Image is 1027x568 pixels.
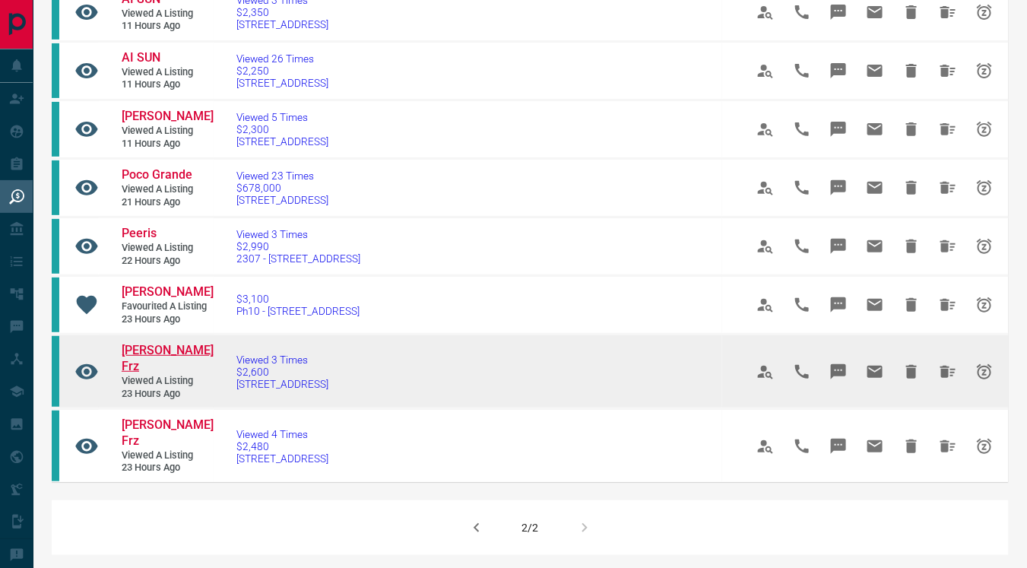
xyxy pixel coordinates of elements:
div: condos.ca [52,411,59,481]
span: Email [857,170,893,206]
span: Email [857,111,893,148]
span: Call [784,170,820,206]
div: condos.ca [52,102,59,157]
span: Snooze [966,111,1003,148]
span: [STREET_ADDRESS] [236,378,328,390]
span: [STREET_ADDRESS] [236,194,328,206]
a: Viewed 23 Times$678,000[STREET_ADDRESS] [236,170,328,206]
a: Viewed 5 Times$2,300[STREET_ADDRESS] [236,111,328,148]
a: [PERSON_NAME] [122,284,213,300]
span: Call [784,354,820,390]
span: Peeris [122,226,157,240]
span: Hide [893,228,930,265]
div: condos.ca [52,160,59,215]
span: Hide All from Fariba Frz [930,428,966,465]
span: Ph10 - [STREET_ADDRESS] [236,305,360,317]
span: [PERSON_NAME] [122,284,214,299]
span: Message [820,170,857,206]
span: [STREET_ADDRESS] [236,18,328,30]
span: View Profile [747,228,784,265]
span: Viewed 5 Times [236,111,328,123]
a: Poco Grande [122,167,213,183]
span: 23 hours ago [122,388,213,401]
div: 2/2 [522,522,539,534]
span: 22 hours ago [122,255,213,268]
span: Snooze [966,354,1003,390]
span: Snooze [966,428,1003,465]
span: Snooze [966,170,1003,206]
span: Viewed 26 Times [236,52,328,65]
div: condos.ca [52,336,59,407]
span: $3,100 [236,293,360,305]
span: 2307 - [STREET_ADDRESS] [236,252,360,265]
a: Viewed 3 Times$2,9902307 - [STREET_ADDRESS] [236,228,360,265]
span: Call [784,428,820,465]
span: Message [820,287,857,323]
span: Hide [893,354,930,390]
div: condos.ca [52,219,59,274]
span: Hide All from Peeris [930,228,966,265]
span: $2,600 [236,366,328,378]
span: $2,300 [236,123,328,135]
span: Viewed 23 Times [236,170,328,182]
span: [PERSON_NAME] [122,109,214,123]
span: Message [820,228,857,265]
span: AI SUN [122,50,160,65]
span: 23 hours ago [122,313,213,326]
a: Viewed 26 Times$2,250[STREET_ADDRESS] [236,52,328,89]
span: 11 hours ago [122,20,213,33]
a: $3,100Ph10 - [STREET_ADDRESS] [236,293,360,317]
span: Hide All from AI SUN [930,52,966,89]
span: $2,480 [236,440,328,452]
span: Hide All from Fariba Frz [930,354,966,390]
span: $678,000 [236,182,328,194]
span: Viewed a Listing [122,183,213,196]
span: Message [820,428,857,465]
span: 11 hours ago [122,78,213,91]
span: Message [820,111,857,148]
div: condos.ca [52,43,59,98]
span: $2,990 [236,240,360,252]
span: Viewed a Listing [122,242,213,255]
span: Email [857,287,893,323]
span: Viewed 4 Times [236,428,328,440]
span: Snooze [966,52,1003,89]
span: Hide All from Harmandeep Singh [930,111,966,148]
span: Hide [893,428,930,465]
span: [STREET_ADDRESS] [236,452,328,465]
span: Email [857,228,893,265]
span: Email [857,428,893,465]
div: condos.ca [52,278,59,332]
span: Email [857,354,893,390]
span: Viewed a Listing [122,375,213,388]
span: Call [784,111,820,148]
span: [STREET_ADDRESS] [236,77,328,89]
span: Favourited a Listing [122,300,213,313]
a: [PERSON_NAME] Frz [122,343,213,375]
span: Email [857,52,893,89]
span: Call [784,228,820,265]
span: Hide [893,52,930,89]
a: AI SUN [122,50,213,66]
span: 11 hours ago [122,138,213,151]
span: $2,350 [236,6,328,18]
span: Call [784,52,820,89]
span: Viewed a Listing [122,66,213,79]
span: Viewed a Listing [122,125,213,138]
span: Viewed 3 Times [236,228,360,240]
span: Viewed a Listing [122,8,213,21]
span: 21 hours ago [122,196,213,209]
span: View Profile [747,354,784,390]
span: Poco Grande [122,167,192,182]
span: $2,250 [236,65,328,77]
span: View Profile [747,52,784,89]
span: Hide All from Poco Grande [930,170,966,206]
span: [PERSON_NAME] Frz [122,417,214,448]
span: [STREET_ADDRESS] [236,135,328,148]
a: [PERSON_NAME] [122,109,213,125]
a: Peeris [122,226,213,242]
span: View Profile [747,428,784,465]
span: Message [820,354,857,390]
span: Snooze [966,228,1003,265]
a: Viewed 4 Times$2,480[STREET_ADDRESS] [236,428,328,465]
